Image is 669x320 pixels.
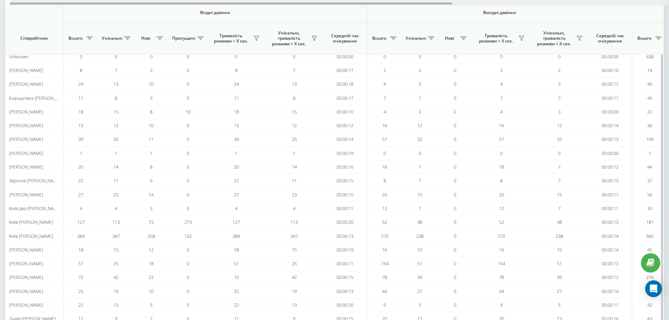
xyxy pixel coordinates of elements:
span: 27 [417,288,422,294]
span: 18 [234,247,239,253]
td: 00:00:00 [588,146,632,160]
span: 10 [417,247,422,253]
td: 00:00:11 [588,91,632,105]
span: 0 [187,150,189,156]
span: Всього [67,35,84,41]
span: 23 [113,191,118,198]
span: 238 [556,233,563,239]
span: 113 [290,219,298,225]
span: 25 [113,260,118,267]
span: 18 [149,260,153,267]
span: Київ два [PERSON_NAME] [9,205,61,211]
span: [PERSON_NAME] [9,302,43,308]
span: 0 [558,53,560,60]
span: 44 [647,164,652,170]
span: 9 [500,302,503,308]
span: 0 [187,136,189,142]
td: 00:00:19 [323,243,367,257]
td: 00:00:13 [588,174,632,188]
div: Open Intercom Messenger [645,280,662,297]
span: 0 [293,53,295,60]
span: 0 [454,274,456,280]
td: 00:00:15 [323,188,367,201]
span: 0 [150,53,152,60]
span: 7 [293,67,295,73]
span: 18 [382,164,387,170]
span: 181 [646,219,654,225]
span: 3 [150,95,152,101]
span: 40 [647,81,652,87]
span: 1 [293,150,295,156]
span: 7 [558,205,560,211]
span: 0 [187,205,189,211]
span: 14 [149,191,153,198]
span: 347 [290,233,298,239]
span: 0 [383,53,386,60]
span: 127 [232,219,240,225]
td: 00:00:13 [588,215,632,229]
span: 39 [417,274,422,280]
span: 1 [235,150,237,156]
span: 20 [78,164,83,170]
span: 127 [77,219,85,225]
span: 6 [150,177,152,184]
span: 22 [647,109,652,115]
span: 0 [115,53,117,60]
span: 0 [454,247,456,253]
td: 00:00:13 [323,285,367,298]
span: 4 [500,81,503,87]
span: 48 [417,219,422,225]
span: 154 [498,260,505,267]
span: 1 [115,150,117,156]
span: 56 [647,191,652,198]
span: 26 [113,136,118,142]
span: 13 [292,81,297,87]
span: 0 [454,233,456,239]
span: 51 [234,260,239,267]
span: Борщагівка [PERSON_NAME] [9,95,69,101]
span: 78 [382,274,387,280]
span: 32 [417,136,422,142]
span: 4 [115,205,117,211]
td: 00:00:14 [588,119,632,132]
span: 13 [78,122,83,129]
span: 384 [232,233,240,239]
span: 14 [113,164,118,170]
span: 39 [557,274,562,280]
span: 12 [382,205,387,211]
span: 15 [113,109,118,115]
span: 0 [187,247,189,253]
td: 00:00:14 [588,243,632,257]
span: 27 [557,288,562,294]
td: 00:00:20 [323,215,367,229]
span: Пропущені [172,35,195,41]
span: [PERSON_NAME] [9,109,43,115]
span: 7 [558,95,560,101]
span: 12 [113,122,118,129]
td: 00:00:11 [588,188,632,201]
span: 51 [557,260,562,267]
span: 11 [113,177,118,184]
span: 19 [185,109,190,115]
span: 10 [149,122,153,129]
span: 0 [500,150,503,156]
span: 5 [419,302,421,308]
span: 1 [80,150,82,156]
span: Унікальні, тривалість розмови > Х сек. [534,30,574,47]
span: Київ [PERSON_NAME] [9,219,53,225]
span: 15 [557,191,562,198]
span: 39 [78,136,83,142]
span: 20 [499,191,504,198]
span: 8 [150,109,152,115]
span: 20 [382,191,387,198]
span: 25 [292,260,297,267]
span: 1 [649,150,651,156]
span: 238 [416,233,424,239]
span: 0 [454,122,456,129]
span: 72 [234,274,239,280]
span: 44 [499,288,504,294]
span: 0 [500,53,503,60]
span: 13 [292,302,297,308]
span: 438 [646,53,654,60]
span: 0 [187,95,189,101]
